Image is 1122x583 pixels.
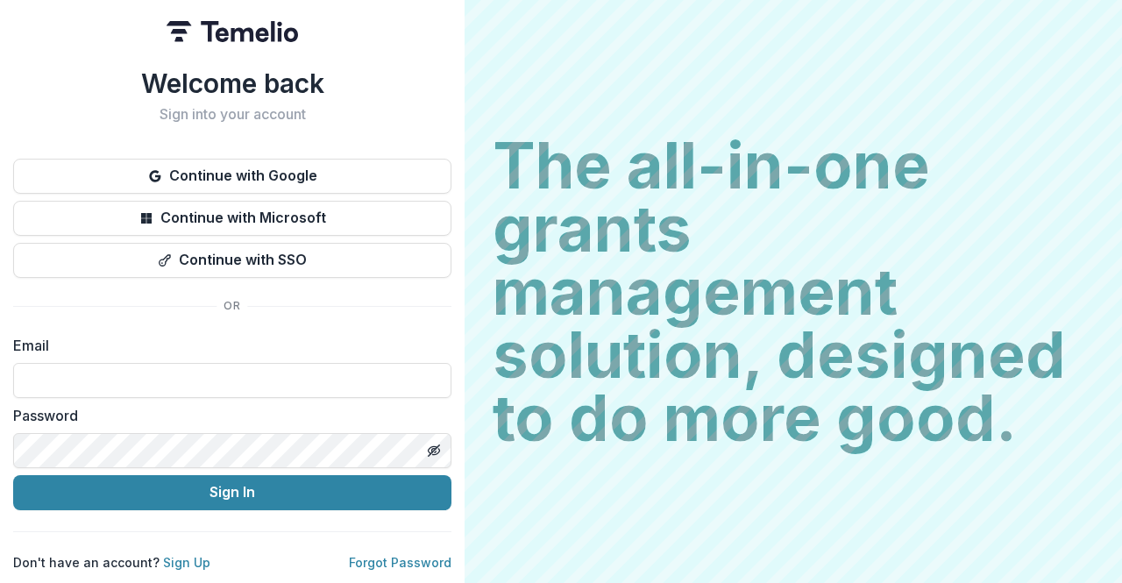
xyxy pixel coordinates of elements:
a: Sign Up [163,555,210,570]
button: Continue with Google [13,159,451,194]
a: Forgot Password [349,555,451,570]
h1: Welcome back [13,68,451,99]
h2: Sign into your account [13,106,451,123]
label: Password [13,405,441,426]
label: Email [13,335,441,356]
button: Toggle password visibility [420,437,448,465]
p: Don't have an account? [13,553,210,572]
button: Sign In [13,475,451,510]
button: Continue with SSO [13,243,451,278]
img: Temelio [167,21,298,42]
button: Continue with Microsoft [13,201,451,236]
